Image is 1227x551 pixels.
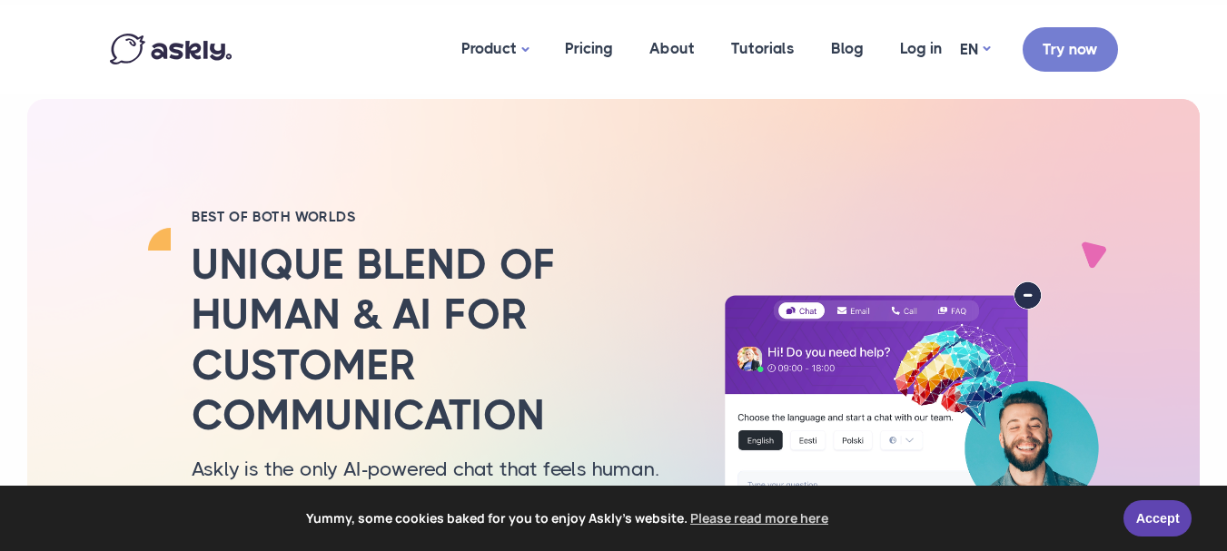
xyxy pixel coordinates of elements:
[882,5,960,93] a: Log in
[813,5,882,93] a: Blog
[960,36,990,63] a: EN
[443,5,547,94] a: Product
[1023,27,1118,72] a: Try now
[1123,500,1192,536] a: Accept
[110,34,232,64] img: Askly
[547,5,631,93] a: Pricing
[192,208,682,226] h2: BEST OF BOTH WORLDS
[631,5,713,93] a: About
[688,505,831,532] a: learn more about cookies
[26,505,1111,532] span: Yummy, some cookies baked for you to enjoy Askly's website.
[192,240,682,440] h2: Unique blend of human & AI for customer communication
[713,5,813,93] a: Tutorials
